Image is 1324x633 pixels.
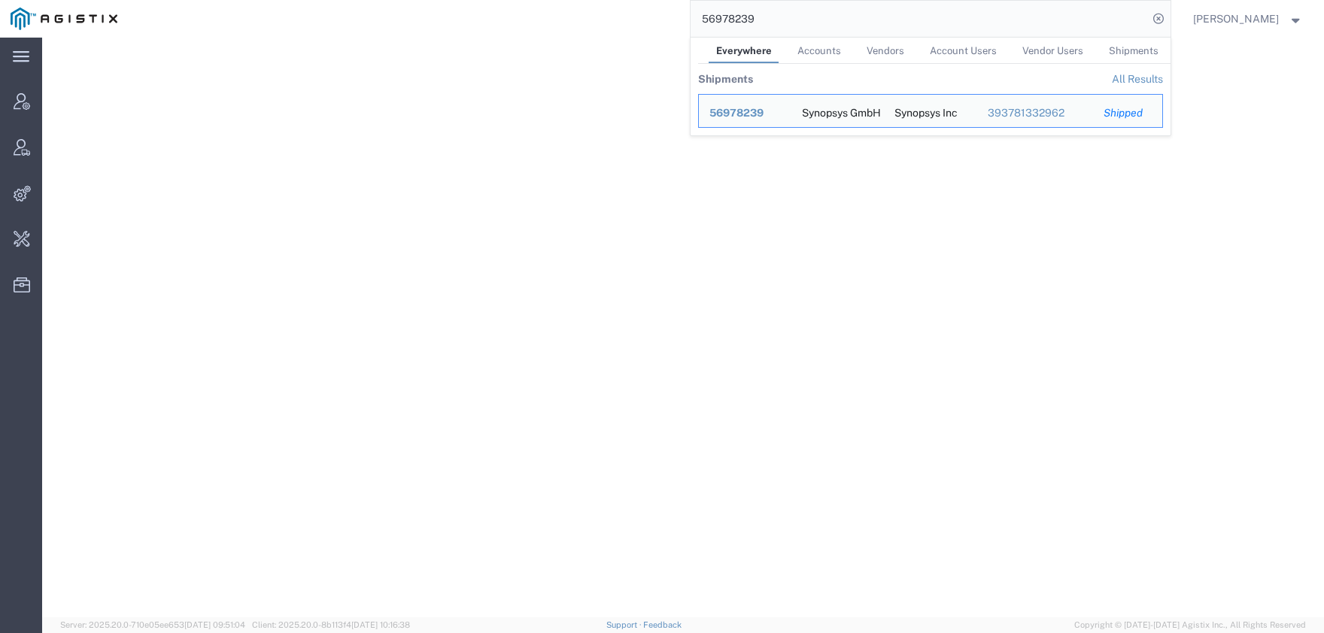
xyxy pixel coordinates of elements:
div: 56978239 [709,105,781,121]
div: Synopsys Inc [894,95,958,127]
a: Support [606,620,644,629]
button: [PERSON_NAME] [1192,10,1304,28]
table: Search Results [698,64,1171,135]
span: Accounts [797,45,841,56]
span: Vendors [867,45,904,56]
span: Carrie Virgilio [1193,11,1279,27]
span: Vendor Users [1022,45,1083,56]
span: 56978239 [709,107,764,119]
span: Account Users [930,45,997,56]
iframe: FS Legacy Container [42,38,1324,617]
div: Shipped [1104,105,1152,121]
span: [DATE] 10:16:38 [351,620,410,629]
span: Everywhere [716,45,772,56]
span: [DATE] 09:51:04 [184,620,245,629]
a: View all shipments found by criterion [1112,73,1163,85]
a: Feedback [643,620,682,629]
span: Server: 2025.20.0-710e05ee653 [60,620,245,629]
span: Shipments [1109,45,1158,56]
span: Copyright © [DATE]-[DATE] Agistix Inc., All Rights Reserved [1074,619,1306,631]
span: Client: 2025.20.0-8b113f4 [252,620,410,629]
div: 393781332962 [987,105,1083,121]
th: Shipments [698,64,753,94]
div: Synopsys GmbH [801,95,873,127]
img: logo [11,8,117,30]
input: Search for shipment number, reference number [691,1,1148,37]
